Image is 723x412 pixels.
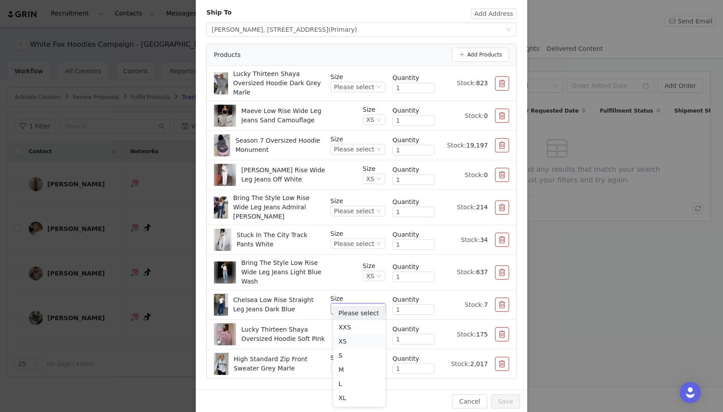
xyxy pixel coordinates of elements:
p: Chelsea Low Rise Straight Leg Jeans Dark Blue [233,295,323,314]
i: icon: down [376,84,381,91]
i: icon: down [376,176,381,182]
p: Bring The Style Low Rise Wide Leg Jeans Admiral [PERSON_NAME] [233,193,323,221]
div: Stock: [442,235,488,245]
div: Stock: [442,268,488,277]
p: Stuck In The City Track Pants White [237,231,323,249]
button: Cancel [452,394,487,408]
div: Quantity [392,295,435,304]
button: Save [491,394,520,408]
div: Quantity [392,262,435,272]
p: High Standard Zip Front Sweater Grey Marle [234,355,323,373]
div: Please select [334,304,374,314]
span: 2,017 [470,360,488,367]
p: Size [331,135,385,144]
div: Quantity [392,354,435,363]
span: 0 [484,112,488,119]
li: XXS [333,320,385,334]
p: Size [363,105,385,114]
div: Please select [334,239,374,249]
span: Products [214,50,240,60]
div: Stock: [442,203,488,212]
div: XS [366,174,374,184]
i: icon: down [376,273,381,280]
img: Product Image [218,261,232,283]
p: Season 7 Oversized Hoodie Monument [236,136,323,155]
div: Stock: [442,111,488,121]
div: Stock: [442,141,488,150]
p: Lucky Thirteen Shaya Oversized Hoodie Dark Grey Marle [233,69,323,97]
div: Stock: [442,330,488,339]
img: Product Image [215,134,229,156]
div: XS [366,115,374,125]
p: Size [331,229,385,238]
div: Open Intercom Messenger [680,382,701,403]
p: Maeve Low Rise Wide Leg Jeans Sand Camouflage [241,106,331,125]
div: Stock: [442,170,488,180]
img: Image Background Blur [214,161,236,189]
p: Size [331,197,385,206]
div: Stock: [442,359,488,369]
img: Image Background Blur [214,258,236,286]
img: Image Background Blur [214,132,230,159]
div: Quantity [392,165,435,174]
span: 0 [484,171,488,178]
img: Product Image [214,294,228,316]
li: XL [333,391,385,405]
span: 214 [476,204,488,211]
p: Size [331,294,385,303]
img: Product Image [214,197,228,218]
div: Quantity [392,106,435,115]
img: Product Image [218,105,232,127]
div: Please select [334,206,374,216]
li: L [333,377,385,391]
span: 19,197 [466,142,488,149]
div: [PERSON_NAME], [STREET_ADDRESS] [212,23,357,36]
div: Please select [334,82,374,92]
img: Image Background Blur [214,226,232,254]
div: Quantity [392,230,435,239]
span: 823 [476,79,488,87]
div: Please select [334,144,374,154]
div: Stock: [442,79,488,88]
i: icon: down [506,27,511,33]
i: icon: down [376,147,381,153]
p: Lucky Thirteen Shaya Oversized Hoodie Soft Pink [241,325,331,344]
p: Size [331,353,385,363]
div: Ship To [206,8,232,17]
div: Quantity [392,325,435,334]
div: XS [366,271,374,281]
li: XS [333,334,385,348]
span: 34 [480,236,488,243]
span: 7 [484,301,488,308]
li: M [333,363,385,377]
div: Quantity [392,197,435,207]
p: Bring The Style Low Rise Wide Leg Jeans Light Blue Wash [241,258,331,286]
img: Product Image [214,353,228,375]
button: Add Products [452,48,509,62]
i: icon: down [376,208,381,215]
img: Image Background Blur [214,321,236,348]
p: [PERSON_NAME] Rise Wide Leg Jeans Off White [241,166,331,184]
img: Product Image [218,164,232,186]
p: Size [363,261,385,271]
img: Product Image [216,229,230,251]
div: Stock: [442,300,488,310]
p: Size [363,164,385,174]
span: (Primary) [328,26,357,33]
i: icon: down [376,117,381,123]
div: Quantity [392,73,435,83]
img: Image Background Blur [214,102,236,130]
li: Please select [333,306,385,320]
span: 637 [476,268,488,276]
img: Product Image [214,72,228,94]
p: Size [331,72,385,82]
div: Quantity [392,136,435,145]
i: icon: down [376,241,381,247]
span: 175 [476,331,488,338]
li: S [333,348,385,363]
button: Add Address [471,8,517,19]
img: Product Image [218,323,232,345]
